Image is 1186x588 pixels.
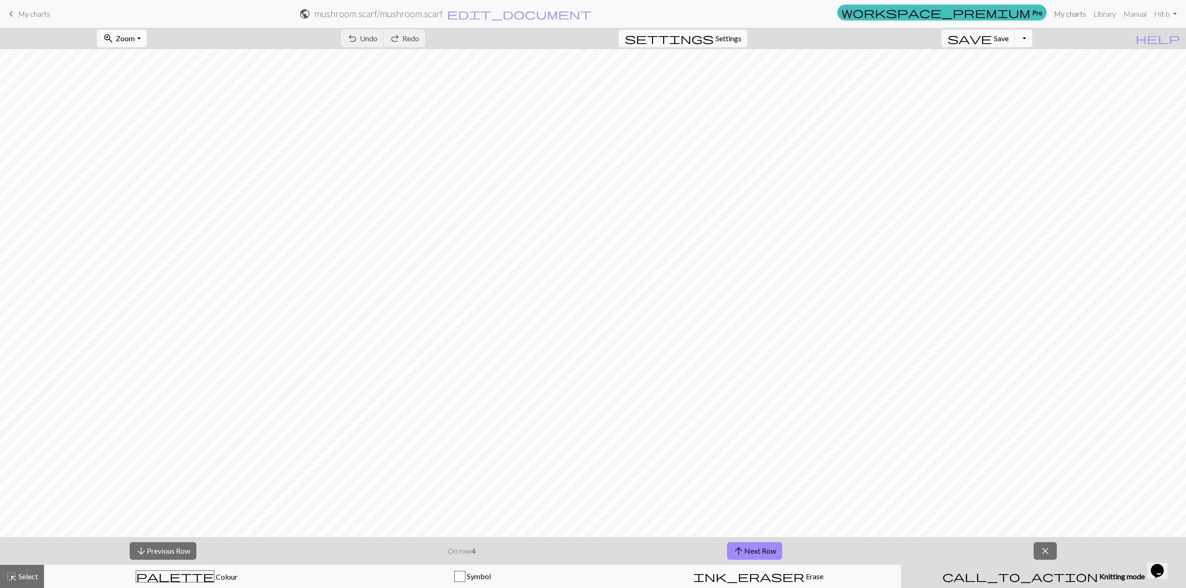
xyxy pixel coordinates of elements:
[625,32,714,45] span: settings
[994,34,1009,43] span: Save
[314,8,443,19] h2: mushroom scarf / mushroom scarf
[214,572,238,581] span: Colour
[1050,5,1090,23] a: My charts
[901,565,1186,588] button: Knitting mode
[1136,32,1180,45] span: help
[1090,5,1120,23] a: Library
[136,570,214,583] span: palette
[1120,5,1150,23] a: Manual
[130,542,196,560] button: Previous Row
[804,572,823,581] span: Erase
[625,33,714,44] i: Settings
[17,572,38,581] span: Select
[447,7,591,20] span: edit_document
[6,6,50,22] a: My charts
[1098,572,1145,581] span: Knitting mode
[116,34,135,43] span: Zoom
[841,6,1030,19] span: workspace_premium
[1040,544,1051,557] span: close
[448,545,476,556] p: On row
[615,565,901,588] button: Erase
[6,7,17,20] span: keyboard_arrow_left
[837,5,1047,20] a: Pro
[136,544,147,557] span: arrow_downward
[299,7,310,20] span: public
[715,33,741,44] span: Settings
[727,542,782,560] button: Next Row
[330,565,615,588] button: Symbol
[941,30,1015,47] button: Save
[18,9,50,18] span: My charts
[97,30,146,47] button: Zoom
[103,32,114,45] span: zoom_in
[693,570,804,583] span: ink_eraser
[471,546,476,555] strong: 4
[948,32,992,45] span: save
[6,570,17,583] span: highlight_alt
[619,30,747,47] button: SettingsSettings
[44,565,330,588] button: Colour
[465,572,491,581] span: Symbol
[1147,551,1177,579] iframe: chat widget
[1150,5,1180,23] a: Hit b
[733,544,744,557] span: arrow_upward
[942,570,1098,583] span: call_to_action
